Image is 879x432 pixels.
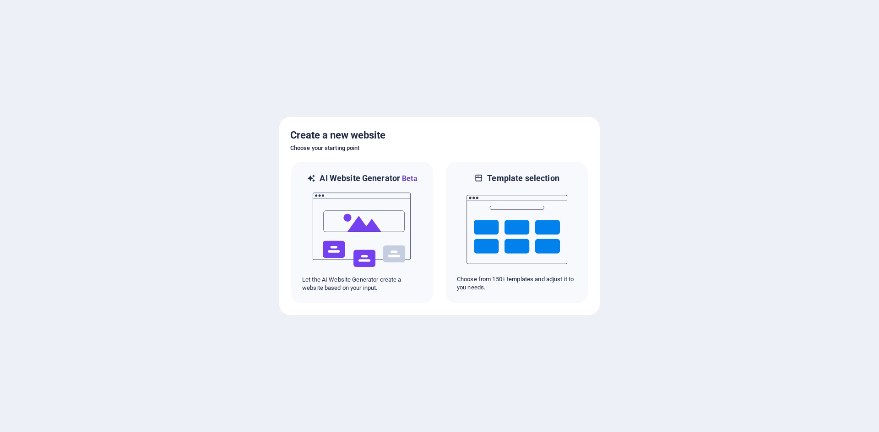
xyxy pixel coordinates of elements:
[320,173,417,184] h6: AI Website Generator
[457,275,577,292] p: Choose from 150+ templates and adjust it to you needs.
[487,173,559,184] h6: Template selection
[302,276,422,292] p: Let the AI Website Generator create a website based on your input.
[312,184,412,276] img: ai
[445,161,589,304] div: Template selectionChoose from 150+ templates and adjust it to you needs.
[400,174,418,183] span: Beta
[290,143,589,154] h6: Choose your starting point
[290,161,434,304] div: AI Website GeneratorBetaaiLet the AI Website Generator create a website based on your input.
[290,128,589,143] h5: Create a new website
